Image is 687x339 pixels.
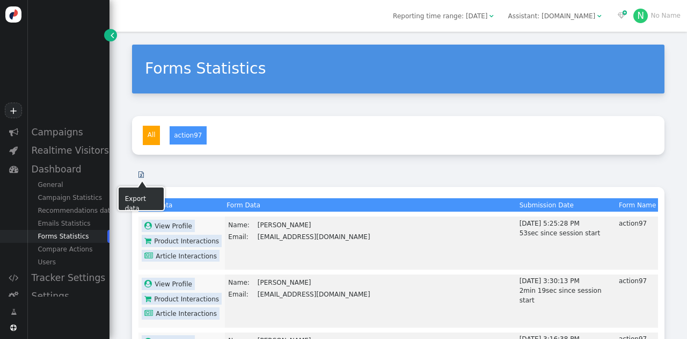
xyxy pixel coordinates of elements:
td: Name: [228,220,255,230]
td: [EMAIL_ADDRESS][DOMAIN_NAME] [257,232,371,242]
a: NNo Name [633,12,681,19]
div: Users [27,256,109,269]
div: 2min 19sec since session start [520,286,615,305]
span:  [144,309,156,317]
div: Emails Statistics [27,217,109,230]
th: Submission Date [517,198,617,212]
a: + [5,103,21,118]
a: View Profile [142,278,195,290]
span:  [489,13,494,19]
div: Settings [27,287,109,305]
td: Email: [228,289,255,300]
span:  [144,222,155,229]
a: Article Interactions [142,307,220,320]
img: logo-icon.svg [5,6,21,23]
span:  [11,307,17,317]
span:  [138,171,144,178]
div: 53sec since session start [520,228,615,238]
th: User Data [138,198,225,212]
th: Form Name [617,198,658,212]
td: Email: [228,232,255,242]
div: General [27,178,109,191]
div: N [633,9,648,23]
div: Realtime Visitors [27,141,109,160]
li: All [143,126,160,146]
span:  [9,273,18,282]
span:  [618,12,625,19]
td: [EMAIL_ADDRESS][DOMAIN_NAME] [257,289,371,300]
div: Campaigns [27,123,109,141]
span:  [144,280,155,287]
div: Dashboard [27,160,109,178]
span:  [9,127,18,136]
span:  [9,164,18,174]
span:  [144,237,154,244]
td: action97 [617,275,658,328]
a: Article Interactions [142,250,220,262]
span: Reporting time range: [DATE] [393,12,487,20]
div: Forms Statistics [145,57,652,81]
a:  [4,304,23,320]
a: Product Interactions [142,293,222,305]
a: Product Interactions [142,235,222,247]
td: [PERSON_NAME] [257,277,371,288]
div: Campaign Statistics [27,191,109,204]
span:  [144,252,156,259]
div: [DATE] 3:30:13 PM [520,276,615,286]
div: [DATE] 5:25:28 PM [520,219,615,228]
span:  [144,295,154,302]
span:  [597,13,602,19]
a: View Profile [142,220,195,232]
span:  [111,31,114,40]
td: action97 [617,217,658,270]
td: Name: [228,277,255,288]
div: Compare Actions [27,243,109,256]
th: Form Data [225,198,517,212]
div: Forms Statistics [27,230,109,243]
div: Recommendations data [27,204,109,217]
span:  [10,324,17,331]
li: action97 [169,126,207,146]
span:  [9,291,18,300]
a:  [104,29,117,41]
div: Tracker Settings [27,269,109,287]
div: Export data [125,194,158,204]
span:  [9,146,18,155]
td: [PERSON_NAME] [257,220,371,230]
a:  [132,167,150,183]
div: Assistant: [DOMAIN_NAME] [508,11,595,21]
